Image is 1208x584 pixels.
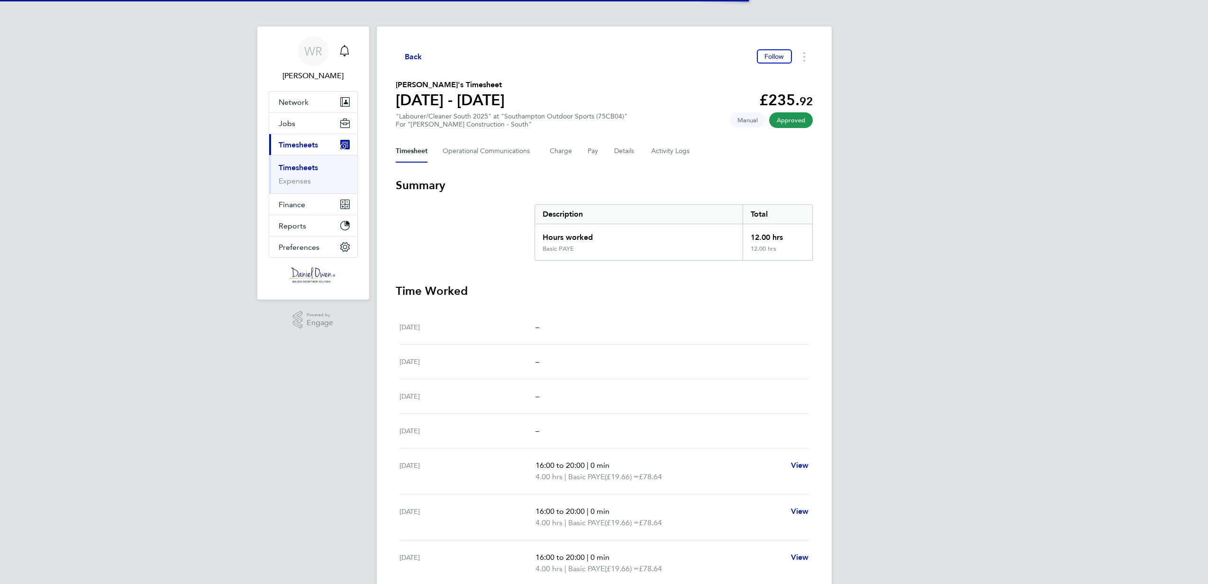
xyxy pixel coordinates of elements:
span: Preferences [279,243,319,252]
nav: Main navigation [257,27,369,300]
span: Basic PAYE [568,471,605,483]
div: [DATE] [400,552,536,575]
div: [DATE] [400,356,536,367]
h2: [PERSON_NAME]'s Timesheet [396,79,505,91]
span: 4.00 hrs [536,472,563,481]
div: Description [535,205,743,224]
span: 0 min [590,553,609,562]
button: Activity Logs [651,140,691,163]
span: Network [279,98,309,107]
span: 16:00 to 20:00 [536,553,585,562]
img: danielowen-logo-retina.png [290,267,337,283]
app-decimal: £235. [759,91,813,109]
button: Network [269,91,357,112]
span: (£19.66) = [605,518,639,527]
button: Back [396,51,422,63]
div: "Labourer/Cleaner South 2025" at "Southampton Outdoor Sports (75CB04)" [396,112,627,128]
button: Timesheet [396,140,427,163]
span: £78.64 [639,518,662,527]
span: £78.64 [639,472,662,481]
span: – [536,392,539,401]
span: – [536,426,539,435]
a: WR[PERSON_NAME] [269,36,358,82]
a: View [791,460,809,471]
a: Timesheets [279,163,318,172]
div: Basic PAYE [543,245,574,253]
a: Powered byEngage [293,311,333,329]
span: This timesheet has been approved. [769,112,813,128]
button: Reports [269,215,357,236]
button: Jobs [269,113,357,134]
button: Timesheets Menu [796,49,813,64]
div: Hours worked [535,224,743,245]
button: Charge [550,140,572,163]
span: View [791,507,809,516]
span: Basic PAYE [568,563,605,575]
span: Weronika Rodzynko [269,70,358,82]
span: Finance [279,200,305,209]
span: | [587,461,589,470]
span: Powered by [307,311,333,319]
span: This timesheet was manually created. [730,112,765,128]
span: | [564,472,566,481]
span: 0 min [590,461,609,470]
button: Timesheets [269,134,357,155]
div: 12.00 hrs [743,245,812,260]
span: Follow [764,52,784,61]
span: 0 min [590,507,609,516]
span: 16:00 to 20:00 [536,507,585,516]
span: 92 [799,94,813,108]
span: View [791,461,809,470]
span: View [791,553,809,562]
a: View [791,506,809,517]
a: Expenses [279,176,311,185]
span: Jobs [279,119,295,128]
div: [DATE] [400,391,536,402]
h3: Summary [396,178,813,193]
div: [DATE] [400,321,536,333]
button: Details [614,140,636,163]
span: | [564,518,566,527]
span: | [587,507,589,516]
span: (£19.66) = [605,472,639,481]
button: Follow [757,49,792,64]
span: 4.00 hrs [536,564,563,573]
div: Summary [535,204,813,261]
div: Timesheets [269,155,357,193]
span: Basic PAYE [568,517,605,529]
h3: Time Worked [396,283,813,299]
button: Pay [588,140,599,163]
span: (£19.66) = [605,564,639,573]
span: Timesheets [279,140,318,149]
div: For "[PERSON_NAME] Construction - South" [396,120,627,128]
a: Go to home page [269,267,358,283]
span: | [564,564,566,573]
span: £78.64 [639,564,662,573]
button: Operational Communications [443,140,535,163]
div: Total [743,205,812,224]
span: Back [405,51,422,63]
span: – [536,322,539,331]
div: [DATE] [400,460,536,483]
button: Preferences [269,237,357,257]
span: | [587,553,589,562]
span: – [536,357,539,366]
h1: [DATE] - [DATE] [396,91,505,109]
div: [DATE] [400,425,536,437]
div: 12.00 hrs [743,224,812,245]
span: WR [304,45,322,57]
span: 4.00 hrs [536,518,563,527]
span: Engage [307,319,333,327]
div: [DATE] [400,506,536,529]
a: View [791,552,809,563]
button: Finance [269,194,357,215]
span: 16:00 to 20:00 [536,461,585,470]
span: Reports [279,221,306,230]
